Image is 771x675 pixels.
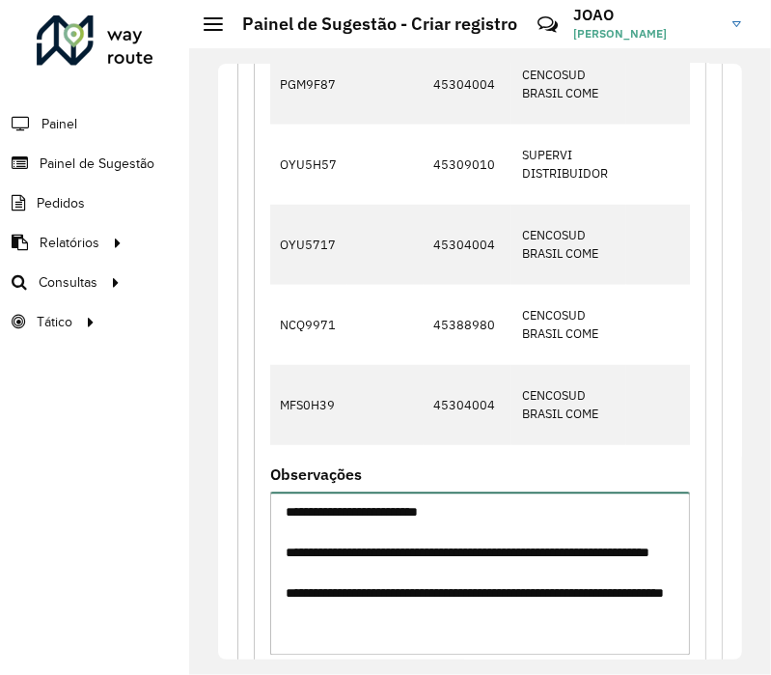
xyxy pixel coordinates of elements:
span: Relatórios [40,233,99,253]
td: OYU5H57 [270,124,347,204]
td: CENCOSUD BRASIL COME [511,204,626,284]
span: Pedidos [37,193,85,213]
td: 45304004 [424,43,511,124]
span: Painel [41,114,77,134]
td: NCQ9971 [270,284,347,364]
td: CENCOSUD BRASIL COME [511,43,626,124]
td: 45304004 [424,364,511,444]
span: Tático [37,312,72,332]
td: PGM9F87 [270,43,347,124]
label: Observações [270,463,362,486]
td: 45304004 [424,204,511,284]
span: Consultas [39,272,97,293]
span: [PERSON_NAME] [573,25,718,42]
td: CENCOSUD BRASIL COME [511,284,626,364]
td: SUPERVI DISTRIBUIDOR [511,124,626,204]
h3: JOAO [573,6,718,24]
h2: Painel de Sugestão - Criar registro [223,14,517,35]
td: 45388980 [424,284,511,364]
a: Contato Rápido [527,4,568,45]
td: MFS0H39 [270,364,347,444]
span: Painel de Sugestão [40,154,154,174]
td: CENCOSUD BRASIL COME [511,364,626,444]
td: 45309010 [424,124,511,204]
td: OYU5717 [270,204,347,284]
